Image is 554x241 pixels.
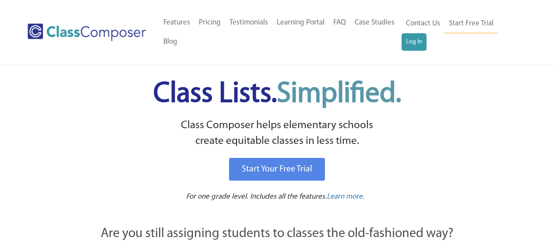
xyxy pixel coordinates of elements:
[242,165,312,174] span: Start Your Free Trial
[445,14,498,34] a: Start Free Trial
[194,13,225,32] a: Pricing
[327,192,364,203] a: Learn more.
[186,193,327,200] span: For one grade level. Includes all the features.
[28,24,146,41] img: Class Composer
[159,13,402,52] nav: Header Menu
[402,33,427,51] a: Log In
[225,13,272,32] a: Testimonials
[53,118,502,150] p: Class Composer helps elementary schools create equitable classes in less time.
[229,158,325,181] a: Start Your Free Trial
[402,14,445,33] a: Contact Us
[350,13,399,32] a: Case Studies
[329,13,350,32] a: FAQ
[327,193,364,200] span: Learn more.
[272,13,329,32] a: Learning Portal
[153,80,401,108] span: Class Lists.
[277,80,401,108] span: Simplified.
[402,14,520,51] nav: Header Menu
[159,32,182,52] a: Blog
[159,13,194,32] a: Features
